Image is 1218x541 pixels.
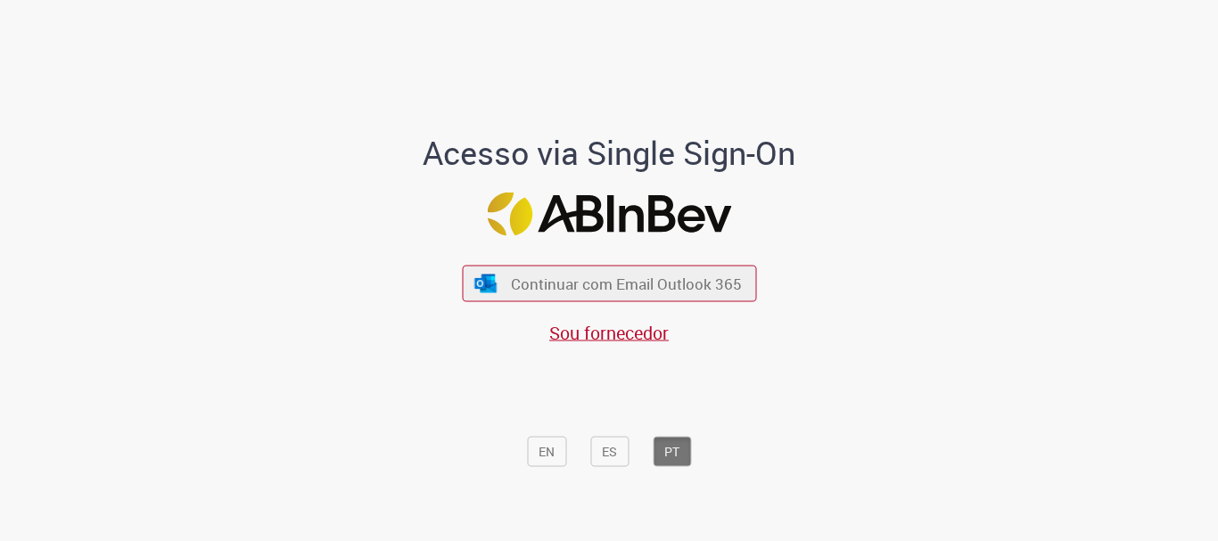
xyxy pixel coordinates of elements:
img: ícone Azure/Microsoft 360 [473,274,498,292]
img: Logo ABInBev [487,193,731,236]
button: PT [653,437,691,467]
button: ES [590,437,629,467]
button: EN [527,437,566,467]
button: ícone Azure/Microsoft 360 Continuar com Email Outlook 365 [462,266,756,302]
a: Sou fornecedor [549,321,669,345]
span: Continuar com Email Outlook 365 [511,274,742,294]
h1: Acesso via Single Sign-On [362,135,857,171]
